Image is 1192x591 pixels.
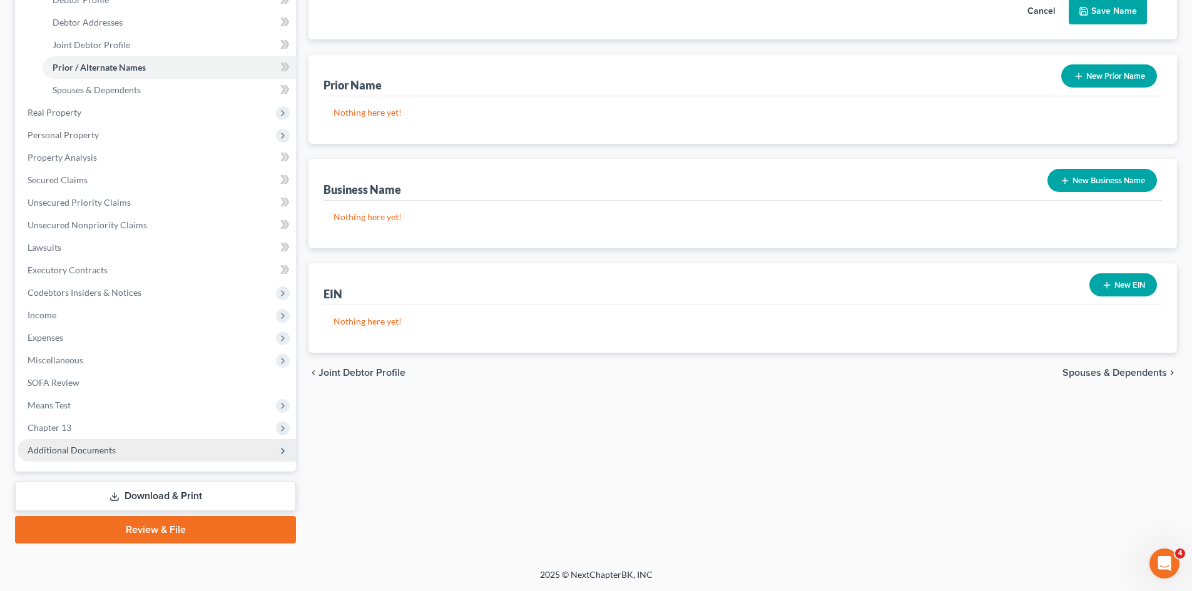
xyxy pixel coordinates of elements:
[43,34,296,56] a: Joint Debtor Profile
[53,62,146,73] span: Prior / Alternate Names
[28,265,108,275] span: Executory Contracts
[28,377,79,388] span: SOFA Review
[53,17,123,28] span: Debtor Addresses
[1149,548,1179,578] iframe: Intercom live chat
[53,39,130,50] span: Joint Debtor Profile
[18,214,296,236] a: Unsecured Nonpriority Claims
[28,152,97,163] span: Property Analysis
[334,106,1152,119] p: Nothing here yet!
[308,368,405,378] button: chevron_left Joint Debtor Profile
[28,445,116,455] span: Additional Documents
[28,174,88,185] span: Secured Claims
[318,368,405,378] span: Joint Debtor Profile
[323,78,382,93] div: Prior Name
[28,220,147,230] span: Unsecured Nonpriority Claims
[334,315,1152,328] p: Nothing here yet!
[28,242,61,253] span: Lawsuits
[308,368,318,378] i: chevron_left
[1062,368,1167,378] span: Spouses & Dependents
[323,182,401,197] div: Business Name
[43,56,296,79] a: Prior / Alternate Names
[28,332,63,343] span: Expenses
[18,146,296,169] a: Property Analysis
[323,286,342,301] div: EIN
[18,371,296,394] a: SOFA Review
[18,191,296,214] a: Unsecured Priority Claims
[1089,273,1157,296] button: New EIN
[1047,169,1157,192] button: New Business Name
[43,11,296,34] a: Debtor Addresses
[28,355,83,365] span: Miscellaneous
[1175,548,1185,558] span: 4
[1167,368,1177,378] i: chevron_right
[28,287,141,298] span: Codebtors Insiders & Notices
[1061,64,1157,88] button: New Prior Name
[18,169,296,191] a: Secured Claims
[53,84,141,95] span: Spouses & Dependents
[15,482,296,511] a: Download & Print
[28,422,71,433] span: Chapter 13
[28,400,71,410] span: Means Test
[28,129,99,140] span: Personal Property
[28,310,56,320] span: Income
[28,197,131,208] span: Unsecured Priority Claims
[28,107,81,118] span: Real Property
[1062,368,1177,378] button: Spouses & Dependents chevron_right
[15,516,296,543] a: Review & File
[43,79,296,101] a: Spouses & Dependents
[18,259,296,281] a: Executory Contracts
[334,211,1152,223] p: Nothing here yet!
[18,236,296,259] a: Lawsuits
[240,568,953,591] div: 2025 © NextChapterBK, INC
